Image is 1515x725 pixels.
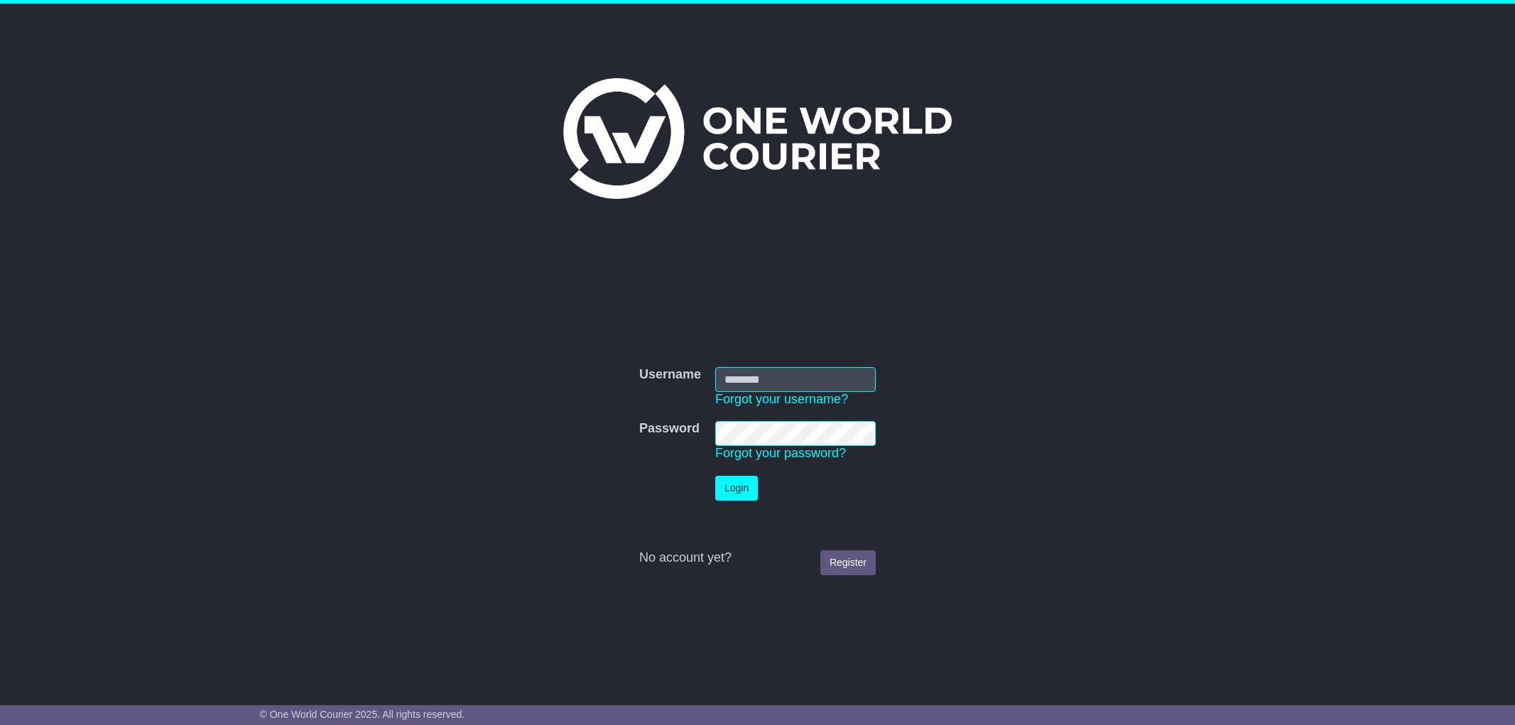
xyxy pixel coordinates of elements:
[715,446,846,460] a: Forgot your password?
[563,78,951,199] img: One World
[715,476,758,501] button: Login
[260,709,465,720] span: © One World Courier 2025. All rights reserved.
[715,392,848,406] a: Forgot your username?
[639,421,700,437] label: Password
[639,367,701,383] label: Username
[820,550,876,575] a: Register
[639,550,876,566] div: No account yet?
